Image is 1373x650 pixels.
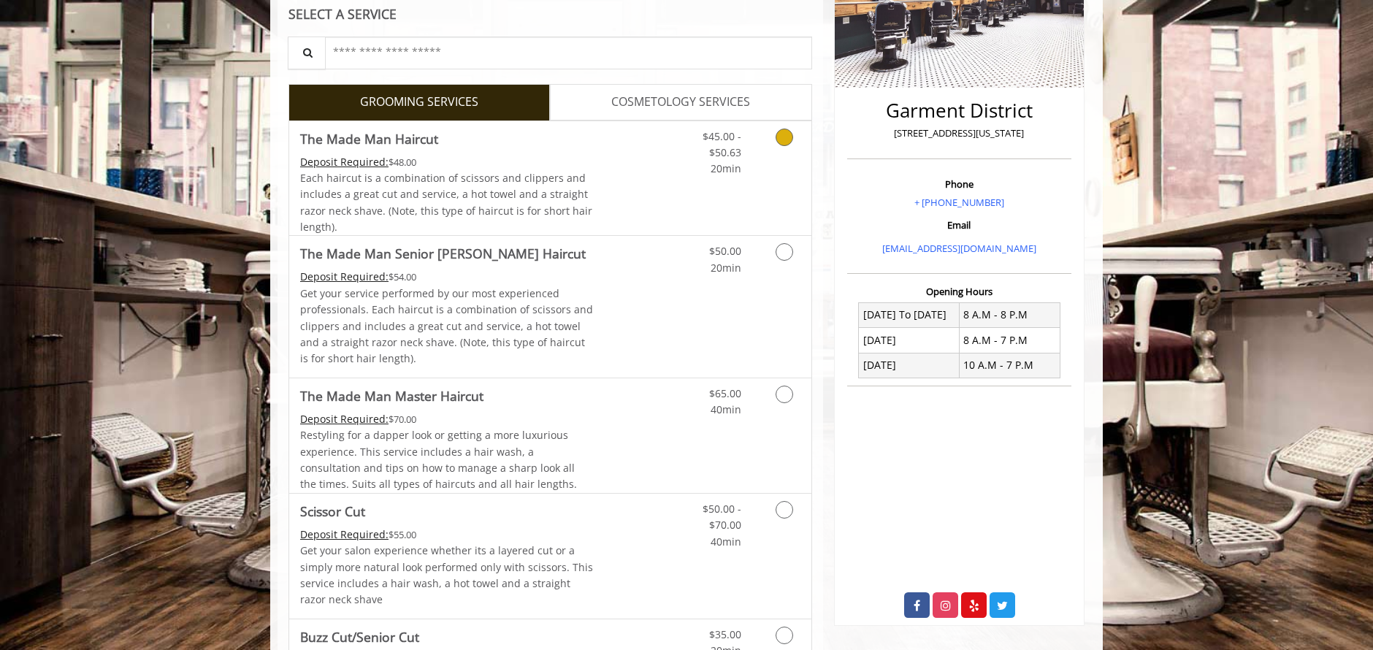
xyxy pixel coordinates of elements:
[300,171,592,234] span: Each haircut is a combination of scissors and clippers and includes a great cut and service, a ho...
[711,535,741,548] span: 40min
[360,93,478,112] span: GROOMING SERVICES
[859,328,960,353] td: [DATE]
[300,269,389,283] span: This service needs some Advance to be paid before we block your appointment
[300,527,594,543] div: $55.00
[288,37,326,69] button: Service Search
[300,411,594,427] div: $70.00
[709,386,741,400] span: $65.00
[959,302,1060,327] td: 8 A.M - 8 P.M
[703,129,741,159] span: $45.00 - $50.63
[300,527,389,541] span: This service needs some Advance to be paid before we block your appointment
[300,155,389,169] span: This service needs some Advance to be paid before we block your appointment
[709,244,741,258] span: $50.00
[288,7,812,21] div: SELECT A SERVICE
[300,269,594,285] div: $54.00
[851,100,1068,121] h2: Garment District
[711,402,741,416] span: 40min
[851,220,1068,230] h3: Email
[709,627,741,641] span: $35.00
[851,126,1068,141] p: [STREET_ADDRESS][US_STATE]
[611,93,750,112] span: COSMETOLOGY SERVICES
[959,353,1060,378] td: 10 A.M - 7 P.M
[300,243,586,264] b: The Made Man Senior [PERSON_NAME] Haircut
[914,196,1004,209] a: + [PHONE_NUMBER]
[300,501,365,521] b: Scissor Cut
[859,302,960,327] td: [DATE] To [DATE]
[300,627,419,647] b: Buzz Cut/Senior Cut
[711,161,741,175] span: 20min
[859,353,960,378] td: [DATE]
[300,543,594,608] p: Get your salon experience whether its a layered cut or a simply more natural look performed only ...
[711,261,741,275] span: 20min
[959,328,1060,353] td: 8 A.M - 7 P.M
[300,286,594,367] p: Get your service performed by our most experienced professionals. Each haircut is a combination o...
[847,286,1071,297] h3: Opening Hours
[300,129,438,149] b: The Made Man Haircut
[703,502,741,532] span: $50.00 - $70.00
[851,179,1068,189] h3: Phone
[300,386,483,406] b: The Made Man Master Haircut
[300,428,577,491] span: Restyling for a dapper look or getting a more luxurious experience. This service includes a hair ...
[882,242,1036,255] a: [EMAIL_ADDRESS][DOMAIN_NAME]
[300,154,594,170] div: $48.00
[300,412,389,426] span: This service needs some Advance to be paid before we block your appointment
